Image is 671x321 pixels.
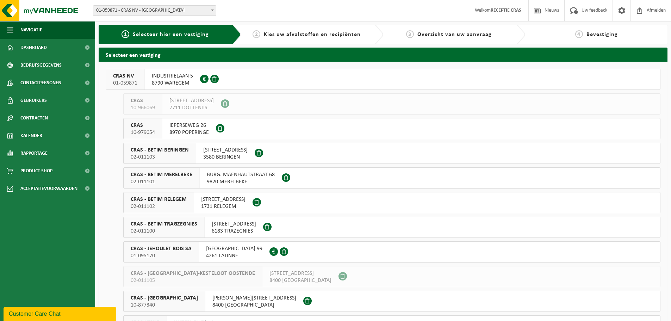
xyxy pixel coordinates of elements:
span: [STREET_ADDRESS] [169,97,214,104]
span: CRAS - BETIM RELEGEM [131,196,187,203]
span: 8400 [GEOGRAPHIC_DATA] [212,302,296,309]
span: Kalender [20,127,42,144]
span: Gebruikers [20,92,47,109]
span: 6183 TRAZEGNIES [212,228,256,235]
span: Dashboard [20,39,47,56]
span: 02-011101 [131,178,192,185]
span: INDUSTRIELAAN 5 [152,73,193,80]
iframe: chat widget [4,305,118,321]
span: CRAS - BETIM BERINGEN [131,147,189,154]
span: CRAS - [GEOGRAPHIC_DATA] [131,295,198,302]
span: CRAS NV [113,73,137,80]
span: 02-011102 [131,203,187,210]
span: CRAS [131,122,155,129]
span: Bedrijfsgegevens [20,56,62,74]
span: 8790 WAREGEM [152,80,193,87]
span: [STREET_ADDRESS] [212,221,256,228]
span: Bevestiging [586,32,618,37]
button: CRAS - BETIM MERELBEKE 02-011101 BURG. MAENHAUTSTRAAT 689820 MERELBEKE [123,167,660,189]
span: CRAS [131,97,155,104]
span: CRAS - BETIM MERELBEKE [131,171,192,178]
button: CRAS - BETIM RELEGEM 02-011102 [STREET_ADDRESS]1731 RELEGEM [123,192,660,213]
h2: Selecteer een vestiging [99,48,667,61]
span: 02-011105 [131,277,255,284]
span: CRAS - JEHOULET BOIS SA [131,245,192,252]
span: 8970 POPERINGE [169,129,209,136]
span: 1 [122,30,129,38]
span: 10-877340 [131,302,198,309]
span: 1731 RELEGEM [201,203,246,210]
span: 02-011103 [131,154,189,161]
button: CRAS NV 01-059871 INDUSTRIELAAN 58790 WAREGEM [106,69,660,90]
span: 4 [575,30,583,38]
span: IEPERSEWEG 26 [169,122,209,129]
span: Navigatie [20,21,42,39]
span: 01-059871 [113,80,137,87]
span: 01-059871 - CRAS NV - WAREGEM [93,6,216,16]
span: 10-979054 [131,129,155,136]
span: 4261 LATINNE [206,252,262,259]
span: [STREET_ADDRESS] [269,270,331,277]
span: Kies uw afvalstoffen en recipiënten [264,32,361,37]
button: CRAS 10-979054 IEPERSEWEG 268970 POPERINGE [123,118,660,139]
span: 8400 [GEOGRAPHIC_DATA] [269,277,331,284]
button: CRAS - [GEOGRAPHIC_DATA] 10-877340 [PERSON_NAME][STREET_ADDRESS]8400 [GEOGRAPHIC_DATA] [123,291,660,312]
span: Overzicht van uw aanvraag [417,32,492,37]
span: 7711 DOTTENIJS [169,104,214,111]
strong: RECEPTIE CRAS [491,8,521,13]
span: [GEOGRAPHIC_DATA] 99 [206,245,262,252]
span: Contactpersonen [20,74,61,92]
span: BURG. MAENHAUTSTRAAT 68 [207,171,275,178]
span: 01-059871 - CRAS NV - WAREGEM [93,5,216,16]
button: CRAS - BETIM BERINGEN 02-011103 [STREET_ADDRESS]3580 BERINGEN [123,143,660,164]
span: 3 [406,30,414,38]
span: 01-095170 [131,252,192,259]
span: Product Shop [20,162,52,180]
span: Selecteer hier een vestiging [133,32,209,37]
span: [STREET_ADDRESS] [203,147,248,154]
button: CRAS - JEHOULET BOIS SA 01-095170 [GEOGRAPHIC_DATA] 994261 LATINNE [123,241,660,263]
span: 10-966069 [131,104,155,111]
span: CRAS - [GEOGRAPHIC_DATA]-KESTELOOT OOSTENDE [131,270,255,277]
span: Rapportage [20,144,48,162]
span: CRAS - BETIM TRAGZEGNIES [131,221,197,228]
span: 3580 BERINGEN [203,154,248,161]
span: Contracten [20,109,48,127]
span: 9820 MERELBEKE [207,178,275,185]
span: [STREET_ADDRESS] [201,196,246,203]
span: 02-011100 [131,228,197,235]
span: [PERSON_NAME][STREET_ADDRESS] [212,295,296,302]
span: 2 [253,30,260,38]
button: CRAS - BETIM TRAGZEGNIES 02-011100 [STREET_ADDRESS]6183 TRAZEGNIES [123,217,660,238]
span: Acceptatievoorwaarden [20,180,77,197]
